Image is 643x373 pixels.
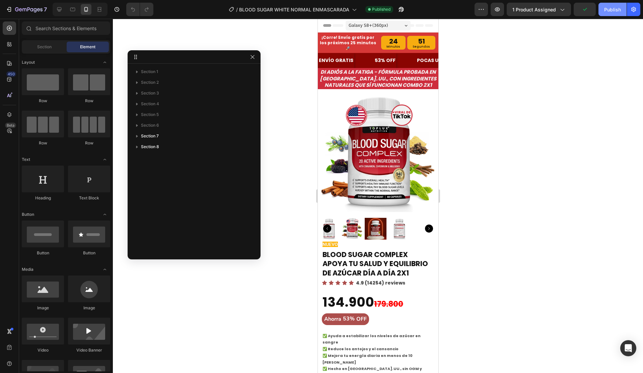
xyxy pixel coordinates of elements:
[5,123,16,128] div: Beta
[372,6,390,12] span: Published
[99,209,110,220] span: Toggle open
[126,3,153,16] div: Undo/Redo
[236,6,238,13] span: /
[141,133,159,139] span: Section 7
[22,157,30,163] span: Text
[141,79,159,86] span: Section 2
[22,211,34,217] span: Button
[22,195,64,201] div: Heading
[99,264,110,275] span: Toggle open
[99,57,110,68] span: Toggle open
[141,68,158,75] span: Section 1
[80,44,95,50] span: Element
[22,347,64,353] div: Video
[22,305,64,311] div: Image
[141,101,159,107] span: Section 4
[22,140,64,146] div: Row
[6,71,16,77] div: 450
[44,5,47,13] p: 7
[22,98,64,104] div: Row
[68,195,110,201] div: Text Block
[141,111,159,118] span: Section 5
[512,6,556,13] span: 1 product assigned
[2,230,119,250] i: Di Adiós a la Fatiga - Fórmula probada en [GEOGRAPHIC_DATA]. UU., con ingredientes naturales que ...
[37,44,52,50] span: Section
[68,347,110,353] div: Video Banner
[22,250,64,256] div: Button
[141,122,159,129] span: Section 6
[68,98,110,104] div: Row
[68,305,110,311] div: Image
[598,3,627,16] button: Publish
[239,6,349,13] span: BLOOD SUGAR WHITE NORMAL ENMASCARADA
[620,340,636,356] div: Open Intercom Messenger
[507,3,571,16] button: 1 product assigned
[3,3,50,16] button: 7
[99,154,110,165] span: Toggle open
[604,6,621,13] div: Publish
[22,266,33,272] span: Media
[99,218,142,226] p: POCAS UNIDADES
[68,250,110,256] div: Button
[22,59,35,65] span: Layout
[141,143,159,150] span: Section 8
[141,90,159,97] span: Section 3
[22,21,110,35] input: Search Sections & Elements
[318,19,438,373] iframe: Design area
[68,140,110,146] div: Row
